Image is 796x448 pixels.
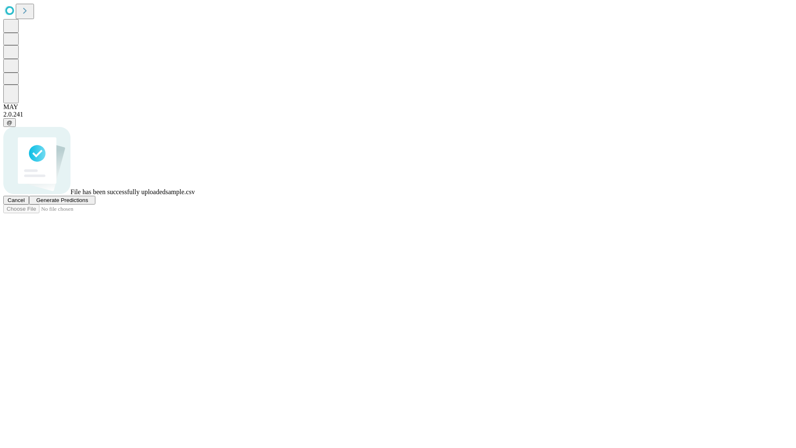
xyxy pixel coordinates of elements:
button: Cancel [3,196,29,205]
div: 2.0.241 [3,111,793,118]
span: @ [7,119,12,126]
span: Cancel [7,197,25,203]
span: File has been successfully uploaded [70,188,165,195]
div: MAY [3,103,793,111]
button: @ [3,118,16,127]
span: sample.csv [165,188,195,195]
button: Generate Predictions [29,196,95,205]
span: Generate Predictions [36,197,88,203]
